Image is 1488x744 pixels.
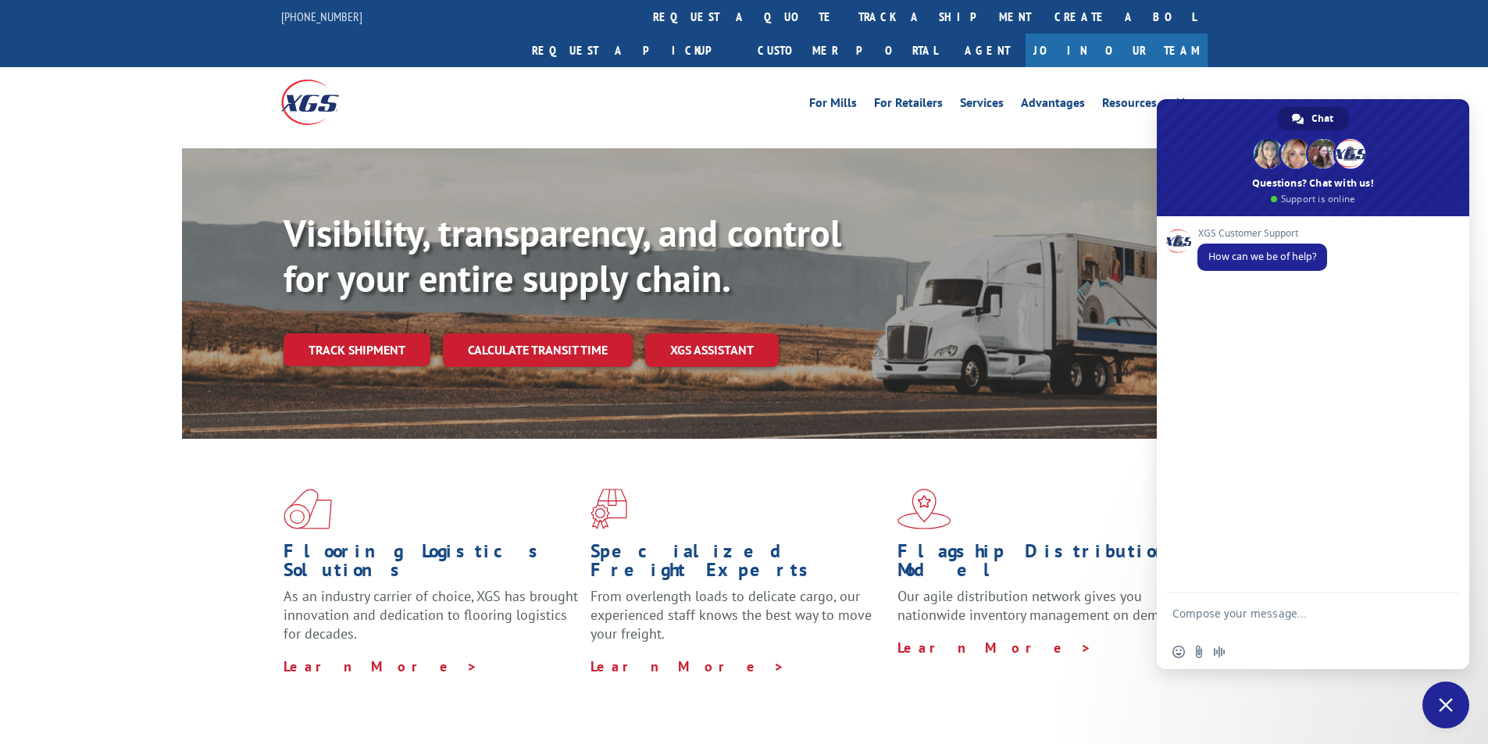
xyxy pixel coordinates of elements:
[1311,107,1333,130] span: Chat
[591,657,785,675] a: Learn More >
[897,542,1193,587] h1: Flagship Distribution Model
[897,639,1092,657] a: Learn More >
[284,489,332,529] img: xgs-icon-total-supply-chain-intelligence-red
[284,333,430,366] a: Track shipment
[960,97,1004,114] a: Services
[1197,228,1327,239] span: XGS Customer Support
[809,97,857,114] a: For Mills
[874,97,943,114] a: For Retailers
[591,542,886,587] h1: Specialized Freight Experts
[520,34,746,67] a: Request a pickup
[897,587,1185,624] span: Our agile distribution network gives you nationwide inventory management on demand.
[645,333,779,367] a: XGS ASSISTANT
[1422,682,1469,728] div: Close chat
[897,489,951,529] img: xgs-icon-flagship-distribution-model-red
[284,208,841,302] b: Visibility, transparency, and control for your entire supply chain.
[284,542,579,587] h1: Flooring Logistics Solutions
[1102,97,1157,114] a: Resources
[1193,646,1205,658] span: Send a file
[591,489,627,529] img: xgs-icon-focused-on-flooring-red
[1208,250,1316,263] span: How can we be of help?
[1174,97,1208,114] a: About
[284,657,478,675] a: Learn More >
[949,34,1026,67] a: Agent
[591,587,886,657] p: From overlength loads to delicate cargo, our experienced staff knows the best way to move your fr...
[1213,646,1226,658] span: Audio message
[746,34,949,67] a: Customer Portal
[1278,107,1349,130] div: Chat
[284,587,578,643] span: As an industry carrier of choice, XGS has brought innovation and dedication to flooring logistics...
[443,333,633,367] a: Calculate transit time
[281,9,362,24] a: [PHONE_NUMBER]
[1172,646,1185,658] span: Insert an emoji
[1026,34,1208,67] a: Join Our Team
[1021,97,1085,114] a: Advantages
[1172,607,1419,635] textarea: Compose your message...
